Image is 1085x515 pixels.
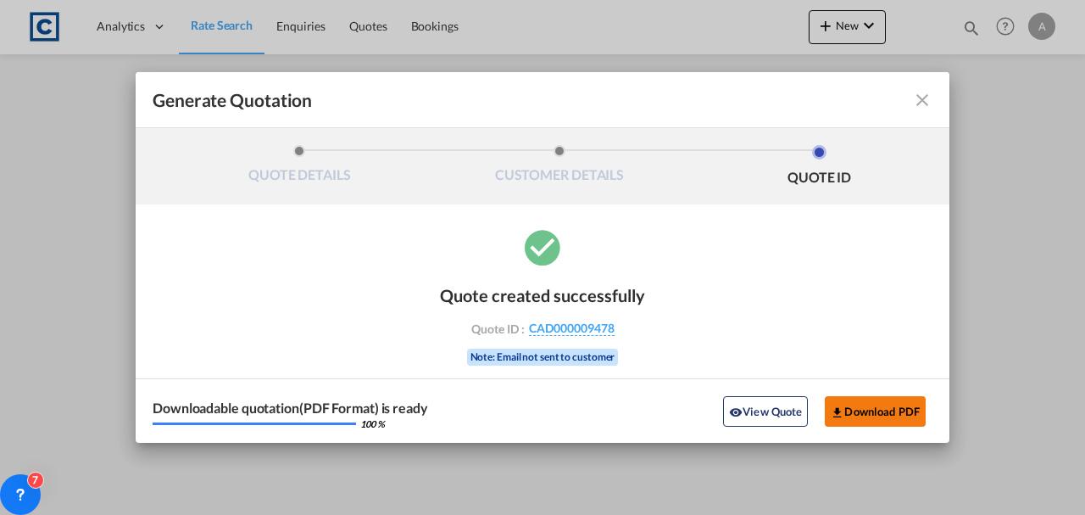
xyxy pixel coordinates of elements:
md-icon: icon-download [831,406,844,419]
li: QUOTE ID [689,145,949,191]
li: QUOTE DETAILS [170,145,430,191]
div: 100 % [360,419,385,428]
div: Note: Email not sent to customer [467,349,619,366]
div: Quote created successfully [440,285,645,305]
div: Quote ID : [444,321,641,336]
div: Downloadable quotation(PDF Format) is ready [153,401,428,415]
md-dialog: Generate QuotationQUOTE ... [136,72,949,443]
span: CAD000009478 [529,321,615,336]
md-icon: icon-eye [729,406,743,419]
li: CUSTOMER DETAILS [430,145,690,191]
md-icon: icon-close fg-AAA8AD cursor m-0 [912,90,932,110]
button: Download PDF [825,396,926,427]
button: icon-eyeView Quote [723,396,808,427]
span: Generate Quotation [153,89,312,111]
md-icon: icon-checkbox-marked-circle [521,226,564,268]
